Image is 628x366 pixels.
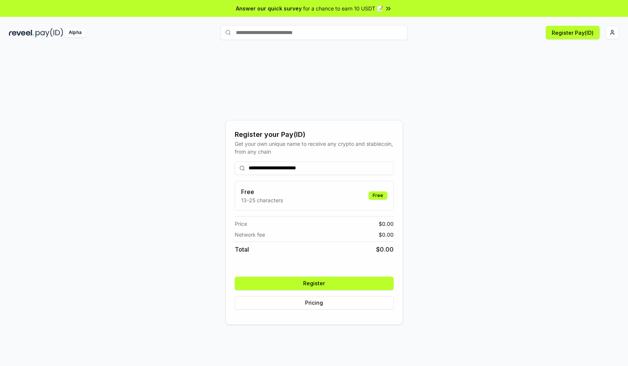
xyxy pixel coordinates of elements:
span: Price [235,220,247,228]
span: Total [235,245,249,254]
span: $ 0.00 [379,220,394,228]
img: pay_id [36,28,63,37]
span: Network fee [235,231,265,239]
button: Register Pay(ID) [546,26,600,39]
span: for a chance to earn 10 USDT 📝 [303,4,383,12]
div: Alpha [65,28,86,37]
button: Register [235,277,394,290]
div: Free [369,191,387,200]
div: Register your Pay(ID) [235,129,394,140]
span: Answer our quick survey [236,4,302,12]
div: Get your own unique name to receive any crypto and stablecoin, from any chain [235,140,394,156]
p: 13-25 characters [241,196,283,204]
button: Pricing [235,296,394,310]
span: $ 0.00 [379,231,394,239]
span: $ 0.00 [376,245,394,254]
h3: Free [241,187,283,196]
img: reveel_dark [9,28,34,37]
